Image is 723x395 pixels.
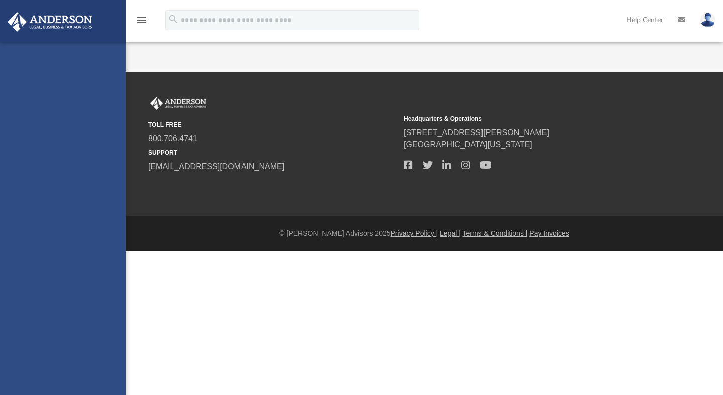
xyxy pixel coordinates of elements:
[529,229,569,237] a: Pay Invoices
[391,229,438,237] a: Privacy Policy |
[404,128,549,137] a: [STREET_ADDRESS][PERSON_NAME]
[440,229,461,237] a: Legal |
[404,140,532,149] a: [GEOGRAPHIC_DATA][US_STATE]
[148,97,208,110] img: Anderson Advisors Platinum Portal
[136,19,148,26] a: menu
[5,12,95,32] img: Anderson Advisors Platinum Portal
[700,13,715,27] img: User Pic
[148,148,397,157] small: SUPPORT
[168,14,179,25] i: search
[148,162,284,171] a: [EMAIL_ADDRESS][DOMAIN_NAME]
[463,229,528,237] a: Terms & Conditions |
[136,14,148,26] i: menu
[148,134,197,143] a: 800.706.4741
[126,228,723,239] div: © [PERSON_NAME] Advisors 2025
[404,114,652,123] small: Headquarters & Operations
[148,120,397,129] small: TOLL FREE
